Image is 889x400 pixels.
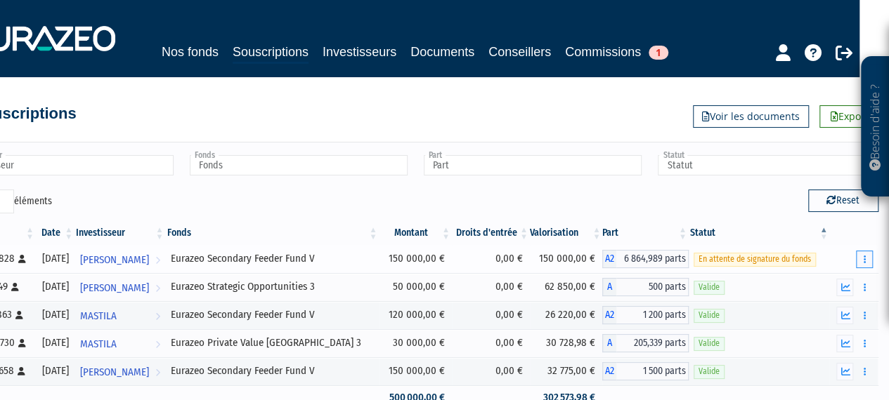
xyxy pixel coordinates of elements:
i: Voir l'investisseur [155,303,160,329]
a: Conseillers [488,42,551,62]
span: 1 [649,46,668,60]
td: 0,00 € [452,329,530,357]
i: Voir l'investisseur [155,359,160,385]
span: Valide [694,365,725,378]
span: [PERSON_NAME] [80,275,149,301]
i: [Français] Personne physique [11,283,19,291]
td: 26 220,00 € [530,301,602,329]
i: [Français] Personne physique [15,311,23,319]
th: Droits d'entrée: activer pour trier la colonne par ordre croissant [452,221,530,245]
span: Valide [694,337,725,350]
span: 6 864,989 parts [616,250,689,268]
i: [Français] Personne physique [18,255,26,263]
span: 500 parts [616,278,689,296]
td: 150 000,00 € [530,245,602,273]
a: [PERSON_NAME] [74,357,165,385]
td: 62 850,00 € [530,273,602,301]
td: 30 728,98 € [530,329,602,357]
a: Documents [410,42,474,62]
div: Eurazeo Secondary Feeder Fund V [170,251,374,266]
span: A [602,278,616,296]
a: [PERSON_NAME] [74,273,165,301]
td: 150 000,00 € [379,245,451,273]
div: A2 - Eurazeo Secondary Feeder Fund V [602,250,689,268]
span: 1 500 parts [616,362,689,380]
a: Commissions1 [565,42,668,62]
div: [DATE] [41,364,70,378]
th: Valorisation: activer pour trier la colonne par ordre croissant [530,221,602,245]
span: MASTILA [80,303,117,329]
a: Souscriptions [233,42,309,64]
div: Eurazeo Private Value [GEOGRAPHIC_DATA] 3 [170,335,374,350]
span: A2 [602,250,616,268]
span: Valide [694,281,725,294]
th: Date: activer pour trier la colonne par ordre croissant [36,221,74,245]
td: 50 000,00 € [379,273,451,301]
td: 0,00 € [452,245,530,273]
td: 30 000,00 € [379,329,451,357]
th: Montant: activer pour trier la colonne par ordre croissant [379,221,451,245]
span: En attente de signature du fonds [694,253,816,266]
td: 32 775,00 € [530,357,602,385]
a: MASTILA [74,329,165,357]
span: MASTILA [80,331,117,357]
a: MASTILA [74,301,165,329]
td: 120 000,00 € [379,301,451,329]
div: [DATE] [41,335,70,350]
td: 150 000,00 € [379,357,451,385]
i: [Français] Personne physique [18,367,25,375]
th: Investisseur: activer pour trier la colonne par ordre croissant [74,221,165,245]
span: 205,339 parts [616,334,689,352]
a: Nos fonds [162,42,219,62]
div: Eurazeo Secondary Feeder Fund V [170,307,374,322]
span: [PERSON_NAME] [80,359,149,385]
a: Voir les documents [693,105,809,128]
span: A2 [602,362,616,380]
i: Voir l'investisseur [155,247,160,273]
span: Valide [694,309,725,322]
span: A2 [602,306,616,324]
span: [PERSON_NAME] [80,247,149,273]
span: 1 200 parts [616,306,689,324]
span: A [602,334,616,352]
div: A - Eurazeo Private Value Europe 3 [602,334,689,352]
div: [DATE] [41,251,70,266]
i: Voir l'investisseur [155,331,160,357]
th: Part: activer pour trier la colonne par ordre croissant [602,221,689,245]
div: A2 - Eurazeo Secondary Feeder Fund V [602,362,689,380]
p: Besoin d'aide ? [867,64,883,190]
i: Voir l'investisseur [155,275,160,301]
i: [Français] Personne physique [18,339,26,347]
td: 0,00 € [452,357,530,385]
div: A - Eurazeo Strategic Opportunities 3 [602,278,689,296]
button: Reset [808,189,878,212]
div: [DATE] [41,307,70,322]
a: Investisseurs [323,42,396,62]
td: 0,00 € [452,301,530,329]
div: Eurazeo Secondary Feeder Fund V [170,364,374,378]
a: [PERSON_NAME] [74,245,165,273]
td: 0,00 € [452,273,530,301]
th: Fonds: activer pour trier la colonne par ordre croissant [165,221,379,245]
div: A2 - Eurazeo Secondary Feeder Fund V [602,306,689,324]
th: Statut : activer pour trier la colonne par ordre d&eacute;croissant [689,221,830,245]
div: Eurazeo Strategic Opportunities 3 [170,279,374,294]
div: [DATE] [41,279,70,294]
